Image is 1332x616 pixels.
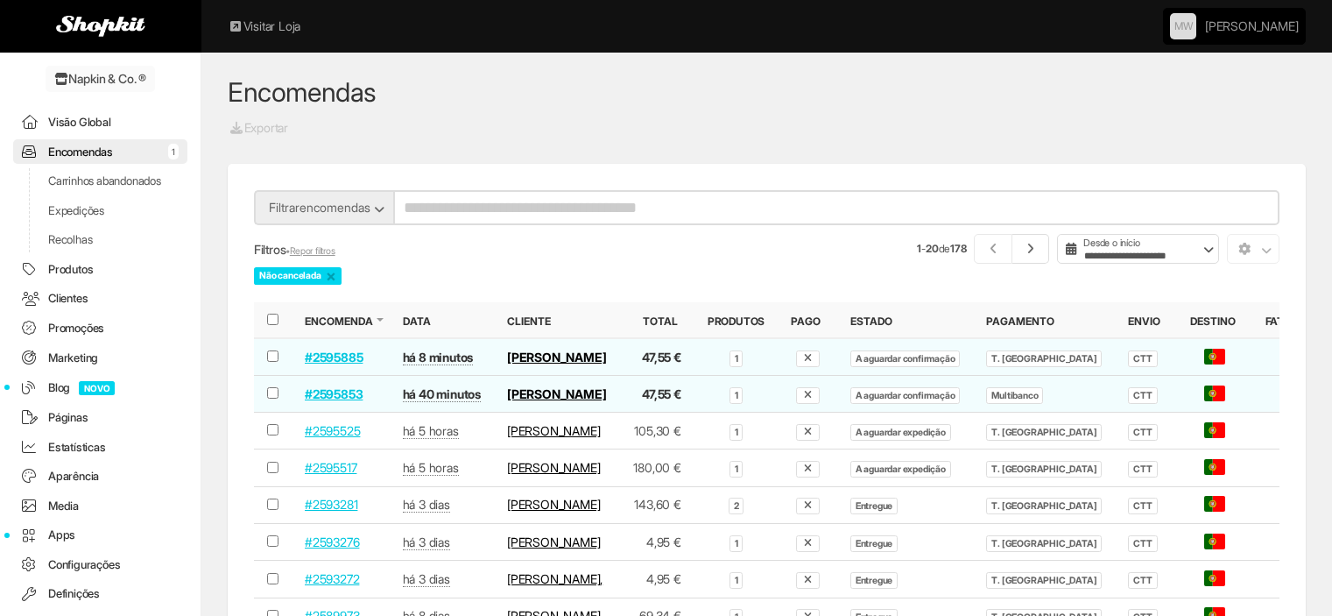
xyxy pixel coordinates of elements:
button: Pagamento [986,314,1058,329]
a: Configurações [13,552,187,577]
span: T. [GEOGRAPHIC_DATA] [986,350,1102,367]
a: [PERSON_NAME] [507,423,600,438]
span: CTT [1128,461,1157,478]
a: [PERSON_NAME], [507,571,603,586]
th: Produtos [694,302,778,338]
abbr: 12 out 2025 às 11:52 [403,497,450,513]
a: Visão Global [13,110,187,135]
span: CTT [1128,498,1157,514]
a: Próximo [1012,234,1050,264]
a: [PERSON_NAME] [1205,9,1298,44]
abbr: 12 out 2025 às 11:42 [403,571,450,587]
strong: 20 [926,242,939,255]
a: [PERSON_NAME] [507,386,606,401]
button: Filtrarencomendas [254,190,394,225]
td: 105,30 € [619,413,694,450]
span: CTT [1128,424,1157,441]
a: Repor filtros [290,245,335,257]
a: #2595853 [305,386,363,401]
span: CTT [1128,572,1157,589]
span: Portugal - Continental [1204,459,1225,475]
span: A aguardar expedição [850,424,951,441]
abbr: 15 out 2025 às 14:00 [403,350,474,365]
button: Envio [1128,314,1164,329]
a: MW [1170,13,1196,39]
span: T. [GEOGRAPHIC_DATA] [986,498,1102,514]
span: CTT [1128,387,1157,404]
a: Recolhas [13,227,187,252]
td: - [1252,561,1320,598]
a: #2593272 [305,571,359,586]
td: 4,95 € [619,561,694,598]
td: 4,95 € [619,524,694,561]
a: Napkin & Co. ® [46,66,155,92]
a: [PERSON_NAME] [507,350,606,365]
td: - [1252,413,1320,450]
span: CTT [1128,350,1157,367]
a: Carrinhos abandonados [13,168,187,194]
a: [PERSON_NAME] [507,535,600,549]
span: Portugal - Continental [1204,349,1225,365]
td: - [1252,486,1320,523]
a: Aparência [13,464,187,489]
span: Portugal - Continental [1204,534,1225,549]
span: A aguardar expedição [850,461,951,478]
a: #2593281 [305,497,357,512]
a: #2595517 [305,460,356,475]
span: A aguardar confirmação [850,387,961,404]
span: NOVO [79,381,115,395]
td: - [1252,450,1320,486]
span: 1 [168,144,179,159]
small: - de [917,241,966,256]
button: Encomenda [305,314,377,329]
span: Entregue [850,572,898,589]
a: BlogNOVO [13,374,187,400]
span: encomendas [300,200,370,215]
a: Clientes [13,286,187,311]
a: #2595885 [305,350,363,365]
td: - [1252,524,1320,561]
a: Páginas [13,405,187,430]
span: 1 [729,350,744,367]
span: Portugal - Continental [1204,496,1225,512]
span: CTT [1128,535,1157,552]
a: [PERSON_NAME] [507,497,600,512]
strong: 178 [950,242,966,255]
span: Portugal - Continental [1204,570,1225,586]
span: Não cancelada [254,267,342,285]
th: Fatura [1252,302,1320,338]
abbr: 15 out 2025 às 09:17 [403,460,459,476]
a: Exportar [228,118,289,138]
a: Produtos [13,257,187,282]
span: Entregue [850,535,898,552]
a: Expedições [13,198,187,223]
button: Cliente [507,314,554,329]
a: Promoções [13,315,187,341]
a: Apps [13,522,187,548]
a: × [326,268,336,284]
a: Media [13,493,187,519]
a: Visitar Loja [228,18,300,33]
h5: Filtros [254,243,754,257]
abbr: 15 out 2025 às 13:28 [403,386,481,402]
button: Estado [850,314,896,329]
span: Multibanco [986,387,1043,404]
small: • [285,245,335,257]
span: 1 [729,387,744,404]
a: #2595525 [305,423,360,438]
abbr: 12 out 2025 às 11:46 [403,535,450,550]
span: 2 [729,498,744,514]
span: T. [GEOGRAPHIC_DATA] [986,572,1102,589]
a: [PERSON_NAME] [507,460,600,475]
span: T. [GEOGRAPHIC_DATA] [986,461,1102,478]
img: Shopkit [56,16,145,37]
td: - [1252,338,1320,376]
button: Total [643,314,681,329]
button: Destino [1190,314,1239,329]
a: Encomendas [228,76,377,108]
span: T. [GEOGRAPHIC_DATA] [986,424,1102,441]
span: A aguardar confirmação [850,350,961,367]
span: Portugal - Continental [1204,422,1225,438]
a: Definições [13,581,187,606]
strong: 1 [917,242,921,255]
